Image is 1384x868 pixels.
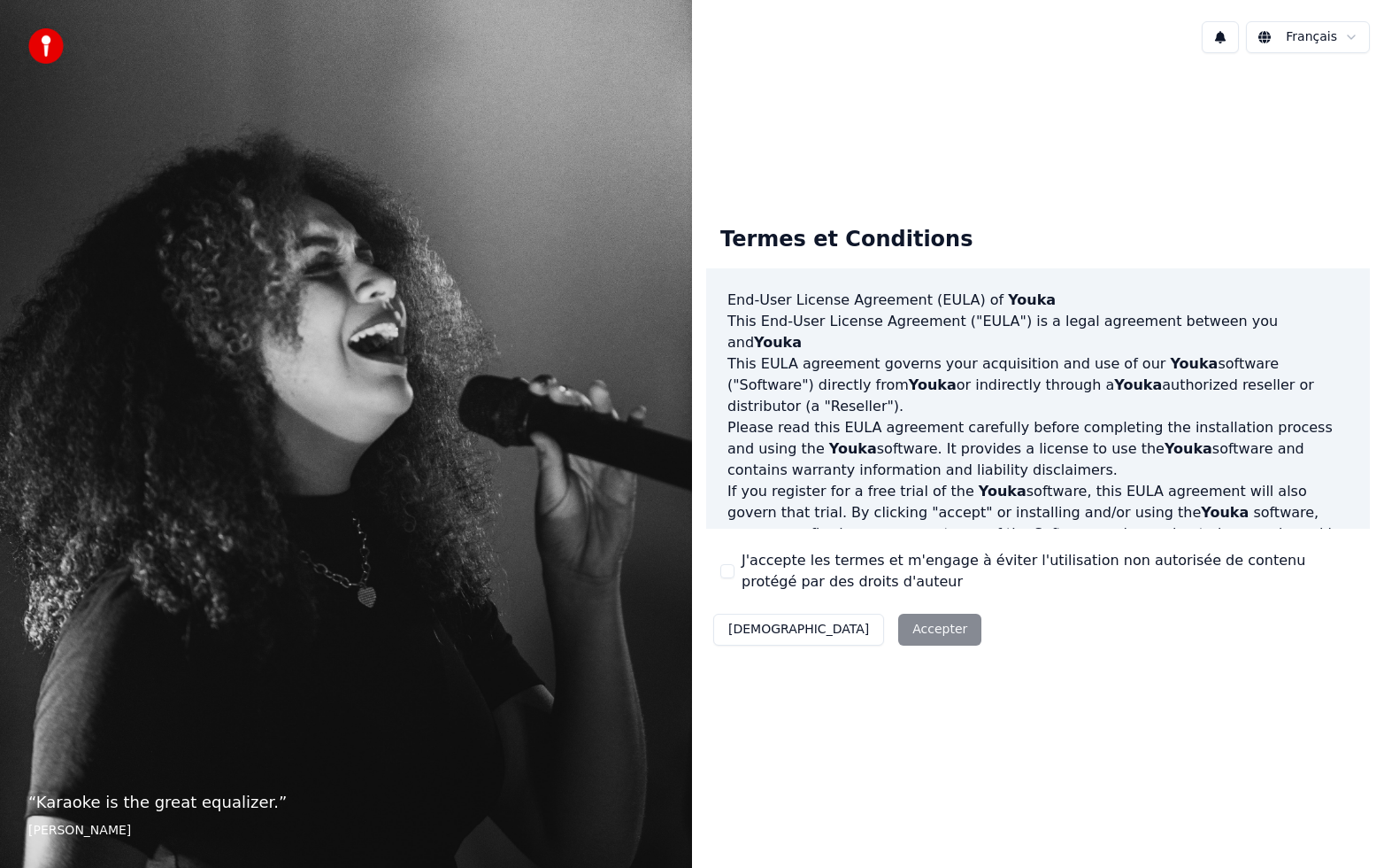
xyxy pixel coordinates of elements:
p: “ Karaoke is the great equalizer. ” [28,790,664,815]
label: J'accepte les termes et m'engage à éviter l'utilisation non autorisée de contenu protégé par des ... [742,550,1356,593]
button: [DEMOGRAPHIC_DATA] [713,614,884,646]
div: Termes et Conditions [706,212,987,268]
span: Youka [1008,291,1056,308]
span: Youka [979,483,1026,500]
h3: End-User License Agreement (EULA) of [727,290,1349,311]
p: If you register for a free trial of the software, this EULA agreement will also govern that trial... [727,481,1349,566]
span: Youka [829,440,877,457]
span: Youka [1114,376,1162,393]
p: This EULA agreement governs your acquisition and use of our software ("Software") directly from o... [727,353,1349,417]
span: Youka [754,334,802,351]
img: youka [28,28,64,64]
p: This End-User License Agreement ("EULA") is a legal agreement between you and [727,311,1349,353]
span: Youka [909,376,957,393]
footer: [PERSON_NAME] [28,822,664,840]
span: Youka [1165,440,1212,457]
span: Youka [1170,355,1218,372]
p: Please read this EULA agreement carefully before completing the installation process and using th... [727,417,1349,481]
span: Youka [1201,504,1249,521]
